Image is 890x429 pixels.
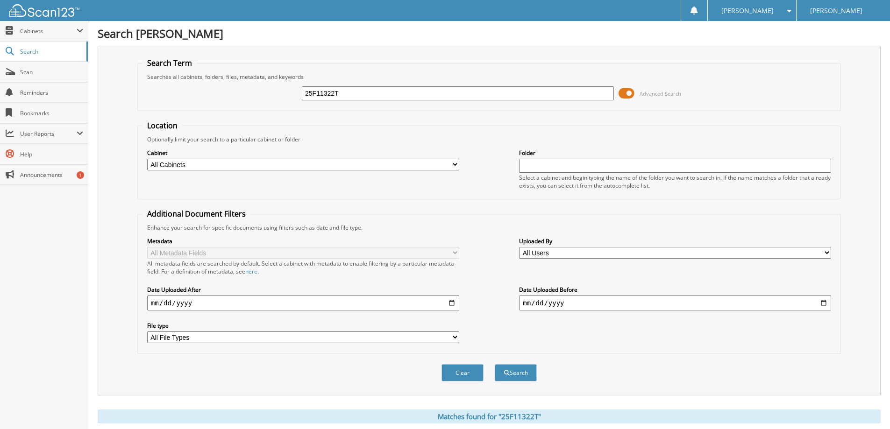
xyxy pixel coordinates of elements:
[519,286,831,294] label: Date Uploaded Before
[20,68,83,76] span: Scan
[147,237,459,245] label: Metadata
[20,109,83,117] span: Bookmarks
[519,174,831,190] div: Select a cabinet and begin typing the name of the folder you want to search in. If the name match...
[147,322,459,330] label: File type
[142,73,836,81] div: Searches all cabinets, folders, files, metadata, and keywords
[142,120,182,131] legend: Location
[147,149,459,157] label: Cabinet
[98,26,881,41] h1: Search [PERSON_NAME]
[20,171,83,179] span: Announcements
[441,364,484,381] button: Clear
[20,48,82,56] span: Search
[519,237,831,245] label: Uploaded By
[142,135,836,143] div: Optionally limit your search to a particular cabinet or folder
[245,267,257,275] a: here
[142,58,197,68] legend: Search Term
[98,409,881,423] div: Matches found for "25F11322T"
[9,4,79,17] img: scan123-logo-white.svg
[77,171,84,179] div: 1
[147,286,459,294] label: Date Uploaded After
[640,90,681,97] span: Advanced Search
[147,260,459,275] div: All metadata fields are searched by default. Select a cabinet with metadata to enable filtering b...
[20,27,77,35] span: Cabinets
[142,224,836,232] div: Enhance your search for specific documents using filters such as date and file type.
[519,295,831,310] input: end
[810,8,862,14] span: [PERSON_NAME]
[721,8,774,14] span: [PERSON_NAME]
[20,89,83,97] span: Reminders
[20,130,77,138] span: User Reports
[147,295,459,310] input: start
[142,209,250,219] legend: Additional Document Filters
[20,150,83,158] span: Help
[519,149,831,157] label: Folder
[495,364,537,381] button: Search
